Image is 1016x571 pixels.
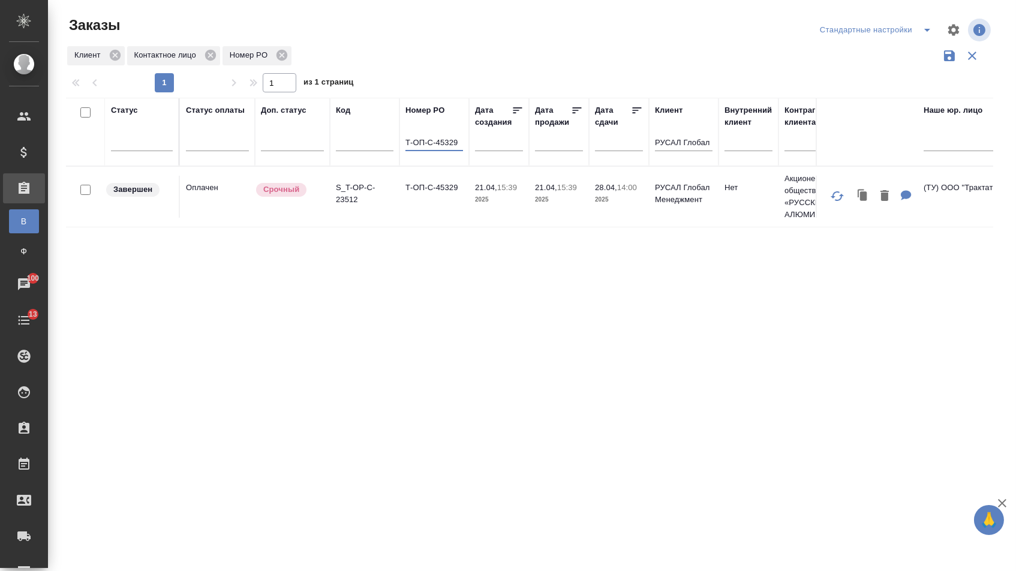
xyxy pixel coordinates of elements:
[303,75,354,92] span: из 1 страниц
[15,215,33,227] span: В
[230,49,272,61] p: Номер PO
[535,194,583,206] p: 2025
[3,269,45,299] a: 100
[261,104,306,116] div: Доп. статус
[823,182,852,211] button: Обновить
[475,104,512,128] div: Дата создания
[134,49,200,61] p: Контактное лицо
[655,182,713,206] p: РУСАЛ Глобал Менеджмент
[968,19,993,41] span: Посмотреть информацию
[74,49,105,61] p: Клиент
[475,194,523,206] p: 2025
[595,194,643,206] p: 2025
[817,20,939,40] div: split button
[111,104,138,116] div: Статус
[113,184,152,196] p: Завершен
[595,183,617,192] p: 28.04,
[186,104,245,116] div: Статус оплаты
[20,272,47,284] span: 100
[105,182,173,198] div: Выставляет КМ при направлении счета или после выполнения всех работ/сдачи заказа клиенту. Окончат...
[535,104,571,128] div: Дата продажи
[655,104,683,116] div: Клиент
[974,505,1004,535] button: 🙏
[127,46,220,65] div: Контактное лицо
[924,104,983,116] div: Наше юр. лицо
[725,182,772,194] p: Нет
[263,184,299,196] p: Срочный
[617,183,637,192] p: 14:00
[405,104,444,116] div: Номер PO
[255,182,324,198] div: Выставляется автоматически, если на указанный объем услуг необходимо больше времени в стандартном...
[22,308,44,320] span: 13
[497,183,517,192] p: 15:39
[66,16,120,35] span: Заказы
[725,104,772,128] div: Внутренний клиент
[399,176,469,218] td: Т-ОП-С-45329
[784,104,842,128] div: Контрагент клиента
[961,44,984,67] button: Сбросить фильтры
[67,46,125,65] div: Клиент
[874,184,895,209] button: Удалить
[180,176,255,218] td: Оплачен
[979,507,999,533] span: 🙏
[336,104,350,116] div: Код
[336,182,393,206] p: S_T-OP-C-23512
[784,173,842,221] p: Акционерное общество «РУССКИЙ АЛЮМИНИ...
[9,239,39,263] a: Ф
[595,104,631,128] div: Дата сдачи
[475,183,497,192] p: 21.04,
[557,183,577,192] p: 15:39
[9,209,39,233] a: В
[939,16,968,44] span: Настроить таблицу
[3,305,45,335] a: 13
[852,184,874,209] button: Клонировать
[938,44,961,67] button: Сохранить фильтры
[223,46,291,65] div: Номер PO
[535,183,557,192] p: 21.04,
[15,245,33,257] span: Ф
